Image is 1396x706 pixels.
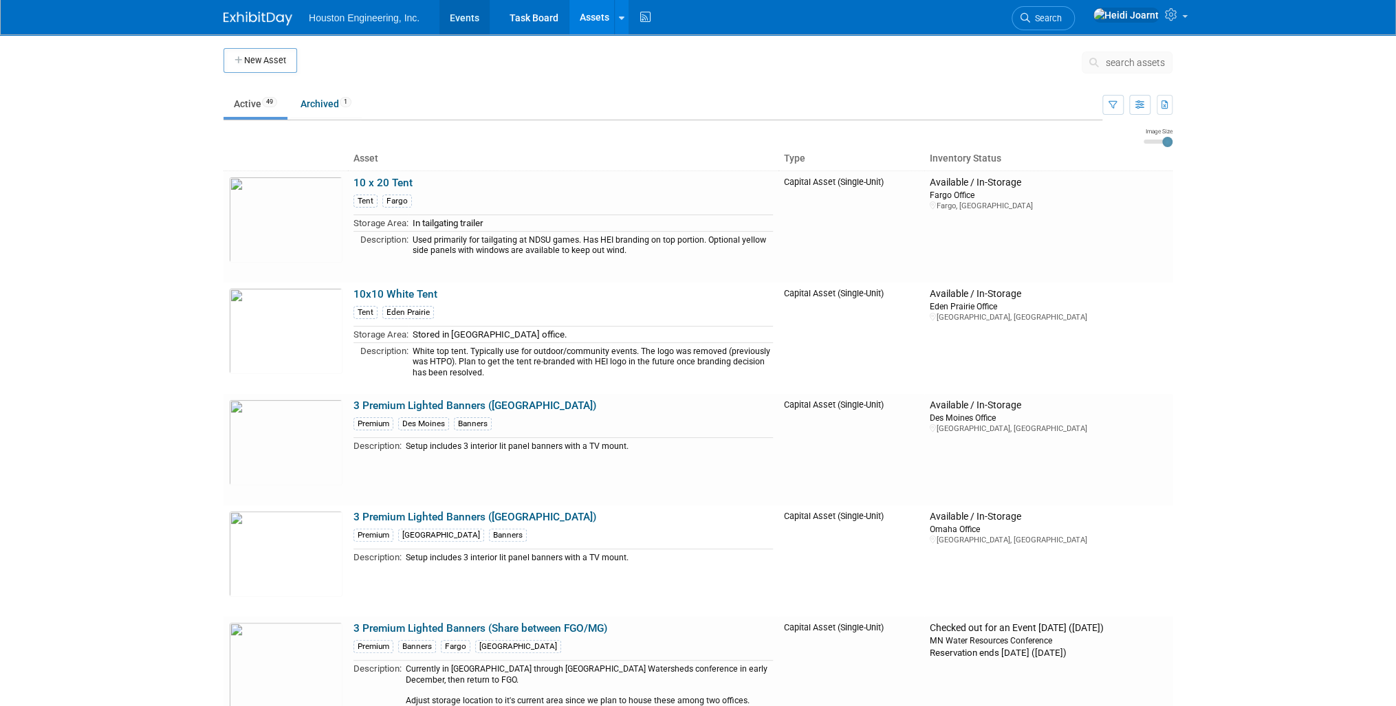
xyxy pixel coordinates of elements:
div: Available / In-Storage [930,288,1167,300]
span: search assets [1106,57,1165,68]
div: Eden Prairie Office [930,300,1167,312]
a: Archived1 [290,91,362,117]
div: Banners [489,529,527,542]
div: Eden Prairie [382,306,434,319]
span: Search [1030,13,1062,23]
div: Checked out for an Event [DATE] ([DATE]) [930,622,1167,635]
div: [GEOGRAPHIC_DATA], [GEOGRAPHIC_DATA] [930,423,1167,434]
div: Des Moines Office [930,412,1167,423]
div: Fargo [382,195,412,208]
div: Used primarily for tailgating at NDSU games. Has HEI branding on top portion. Optional yellow sid... [413,235,773,256]
div: Available / In-Storage [930,399,1167,412]
div: White top tent. Typically use for outdoor/community events. The logo was removed (previously was ... [413,346,773,378]
span: 1 [340,97,351,107]
div: Reservation ends [DATE] ([DATE]) [930,646,1167,659]
a: 10 x 20 Tent [353,177,413,189]
td: Capital Asset (Single-Unit) [778,394,924,505]
div: Available / In-Storage [930,511,1167,523]
span: Storage Area: [353,218,408,228]
td: Description: [353,342,408,379]
div: [GEOGRAPHIC_DATA] [398,529,484,542]
button: search assets [1082,52,1173,74]
a: 10x10 White Tent [353,288,437,300]
div: Setup includes 3 interior lit panel banners with a TV mount. [406,441,773,452]
button: New Asset [223,48,297,73]
span: Storage Area: [353,329,408,340]
div: Premium [353,417,393,430]
td: In tailgating trailer [408,215,773,232]
td: Description: [353,231,408,257]
div: Fargo, [GEOGRAPHIC_DATA] [930,201,1167,211]
a: Active49 [223,91,287,117]
th: Type [778,147,924,170]
div: Tent [353,306,378,319]
div: Tent [353,195,378,208]
div: Des Moines [398,417,449,430]
td: Description: [353,438,402,454]
div: Image Size [1144,127,1173,135]
div: Banners [454,417,492,430]
a: 3 Premium Lighted Banners ([GEOGRAPHIC_DATA]) [353,399,596,412]
a: 3 Premium Lighted Banners ([GEOGRAPHIC_DATA]) [353,511,596,523]
a: 3 Premium Lighted Banners (Share between FGO/MG) [353,622,607,635]
td: Description: [353,549,402,565]
td: Capital Asset (Single-Unit) [778,505,924,617]
img: Heidi Joarnt [1093,8,1159,23]
div: Premium [353,529,393,542]
td: Capital Asset (Single-Unit) [778,170,924,283]
div: Omaha Office [930,523,1167,535]
td: Stored in [GEOGRAPHIC_DATA] office. [408,327,773,343]
th: Asset [348,147,778,170]
span: 49 [262,97,277,107]
div: Setup includes 3 interior lit panel banners with a TV mount. [406,553,773,563]
div: [GEOGRAPHIC_DATA], [GEOGRAPHIC_DATA] [930,312,1167,322]
a: Search [1012,6,1075,30]
div: Available / In-Storage [930,177,1167,189]
div: Banners [398,640,436,653]
div: Fargo Office [930,189,1167,201]
td: Capital Asset (Single-Unit) [778,283,924,394]
div: Fargo [441,640,470,653]
div: [GEOGRAPHIC_DATA], [GEOGRAPHIC_DATA] [930,535,1167,545]
span: Houston Engineering, Inc. [309,12,419,23]
div: Premium [353,640,393,653]
div: [GEOGRAPHIC_DATA] [475,640,561,653]
div: MN Water Resources Conference [930,635,1167,646]
img: ExhibitDay [223,12,292,25]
